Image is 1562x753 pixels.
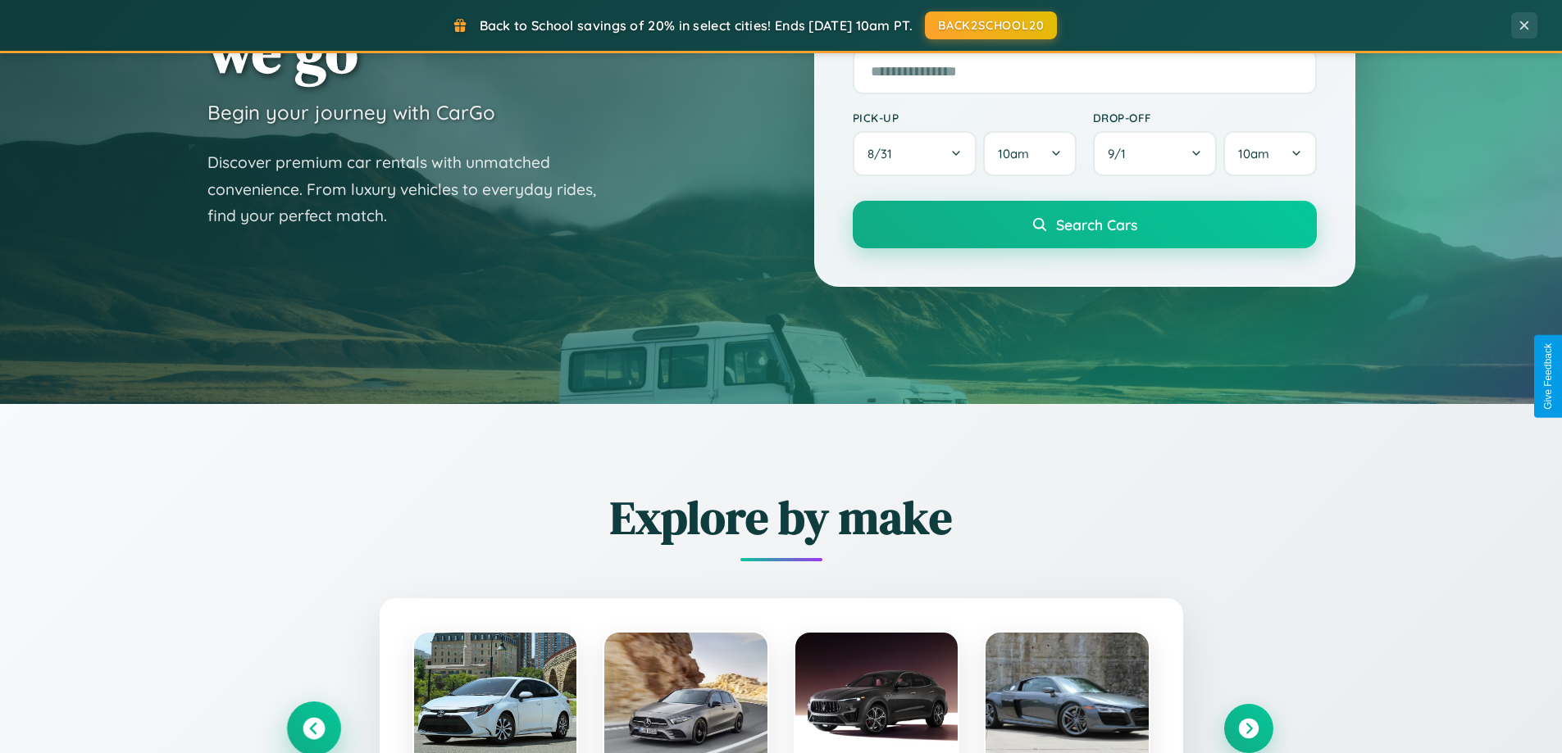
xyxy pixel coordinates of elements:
label: Pick-up [853,111,1077,125]
h2: Explore by make [289,486,1273,549]
span: 8 / 31 [868,146,900,161]
span: Back to School savings of 20% in select cities! Ends [DATE] 10am PT. [480,17,913,34]
span: Search Cars [1056,215,1137,234]
button: 8/31 [853,131,977,176]
h3: Begin your journey with CarGo [207,100,495,125]
span: 10am [998,146,1029,161]
button: BACK2SCHOOL20 [925,11,1057,39]
label: Drop-off [1093,111,1317,125]
div: Give Feedback [1542,343,1554,410]
p: Discover premium car rentals with unmatched convenience. From luxury vehicles to everyday rides, ... [207,149,617,229]
button: Search Cars [853,201,1317,248]
span: 10am [1238,146,1269,161]
span: 9 / 1 [1108,146,1134,161]
button: 10am [983,131,1076,176]
button: 9/1 [1093,131,1218,176]
button: 10am [1223,131,1316,176]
